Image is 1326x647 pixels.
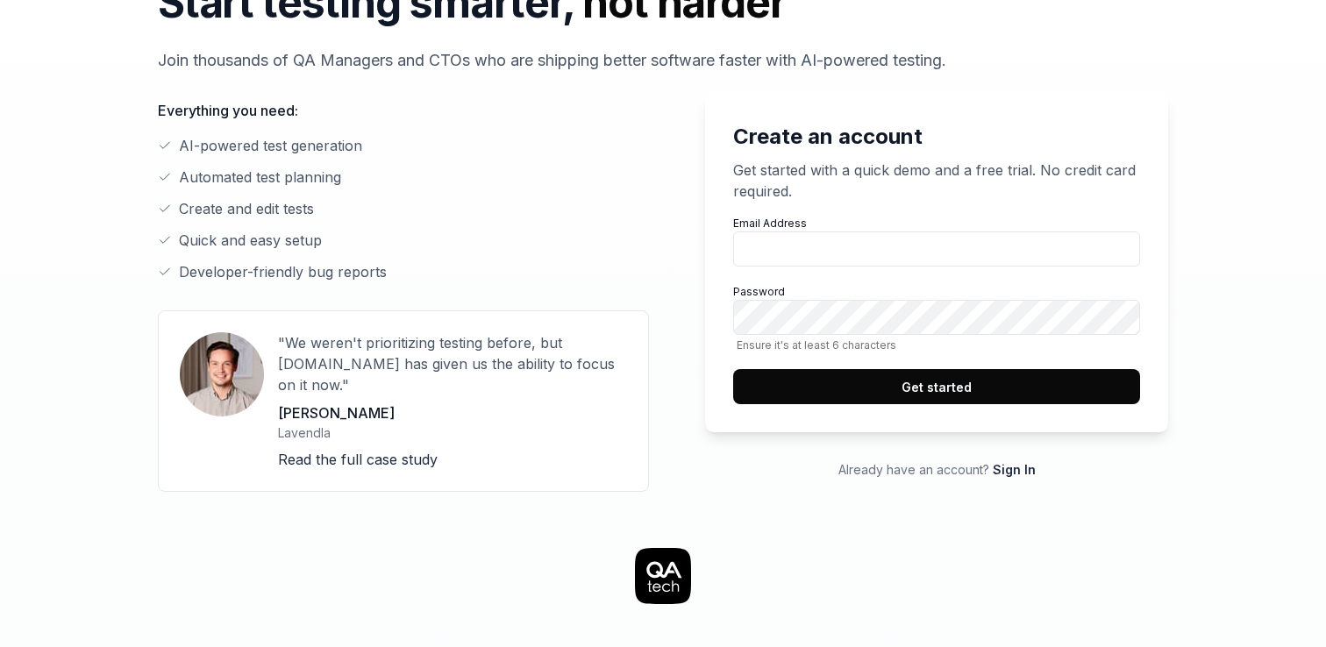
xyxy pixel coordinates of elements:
[158,230,649,251] li: Quick and easy setup
[158,167,649,188] li: Automated test planning
[733,160,1140,202] p: Get started with a quick demo and a free trial. No credit card required.
[733,284,1140,352] label: Password
[278,451,438,468] a: Read the full case study
[158,261,649,282] li: Developer-friendly bug reports
[993,462,1036,477] a: Sign In
[733,121,1140,153] h2: Create an account
[278,402,627,423] p: [PERSON_NAME]
[180,332,264,416] img: User avatar
[278,332,627,395] p: "We weren't prioritizing testing before, but [DOMAIN_NAME] has given us the ability to focus on i...
[278,423,627,442] p: Lavendla
[158,198,649,219] li: Create and edit tests
[158,100,649,121] p: Everything you need:
[733,216,1140,267] label: Email Address
[705,460,1168,479] p: Already have an account?
[733,369,1140,404] button: Get started
[158,48,1168,72] p: Join thousands of QA Managers and CTOs who are shipping better software faster with AI-powered te...
[733,231,1140,267] input: Email Address
[733,338,1140,352] span: Ensure it's at least 6 characters
[158,135,649,156] li: AI-powered test generation
[733,300,1140,335] input: PasswordEnsure it's at least 6 characters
